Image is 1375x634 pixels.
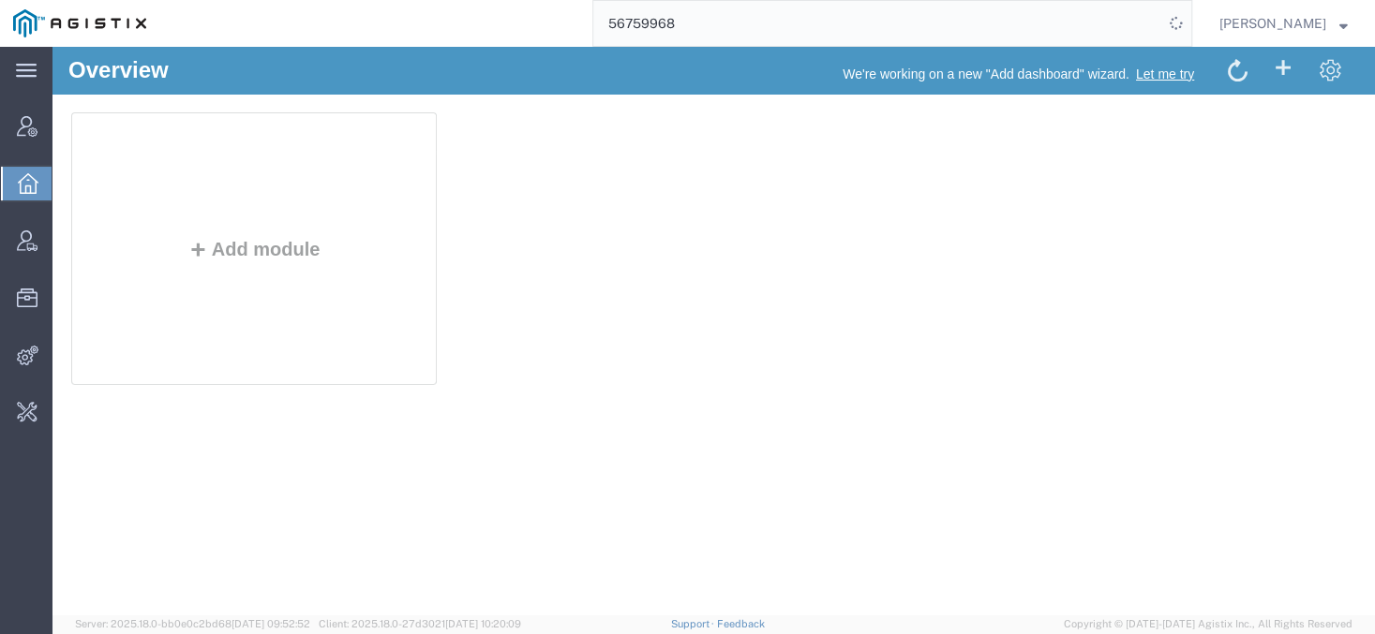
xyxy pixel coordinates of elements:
button: [PERSON_NAME] [1218,12,1349,35]
a: Support [670,618,717,629]
span: Copyright © [DATE]-[DATE] Agistix Inc., All Rights Reserved [1064,616,1353,632]
a: Feedback [717,618,765,629]
iframe: FS Legacy Container [52,47,1375,614]
button: Add module [130,192,274,213]
span: [DATE] 09:52:52 [232,618,310,629]
span: Client: 2025.18.0-27d3021 [319,618,521,629]
img: logo [13,9,146,37]
span: Server: 2025.18.0-bb0e0c2bd68 [75,618,310,629]
span: Carrie Virgilio [1219,13,1326,34]
span: [DATE] 10:20:09 [445,618,521,629]
input: Search for shipment number, reference number [593,1,1163,46]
